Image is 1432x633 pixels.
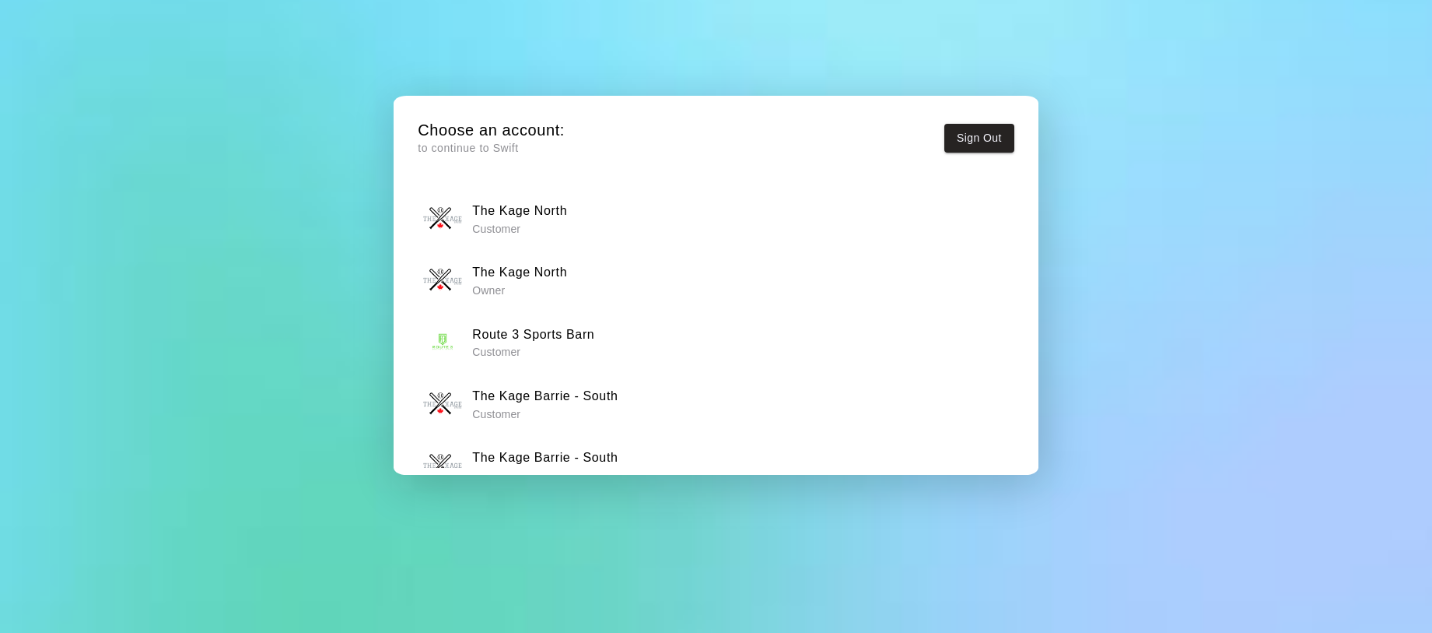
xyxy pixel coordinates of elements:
[418,256,1014,305] button: The Kage NorthThe Kage North Owner
[472,325,594,345] h6: Route 3 Sports Barn
[423,385,462,424] img: The Kage Barrie - South
[418,194,1014,243] button: The Kage NorthThe Kage North Customer
[944,124,1014,153] button: Sign Out
[472,406,618,422] p: Customer
[418,120,565,141] h5: Choose an account:
[423,261,462,300] img: The Kage North
[418,140,565,156] p: to continue to Swift
[418,379,1014,428] button: The Kage Barrie - SouthThe Kage Barrie - South Customer
[418,318,1014,367] button: Route 3 Sports BarnRoute 3 Sports Barn Customer
[472,262,567,283] h6: The Kage North
[423,446,462,485] img: The Kage Barrie - South
[472,386,618,406] h6: The Kage Barrie - South
[472,283,567,298] p: Owner
[472,201,567,221] h6: The Kage North
[423,323,462,362] img: Route 3 Sports Barn
[472,448,618,468] h6: The Kage Barrie - South
[472,468,618,484] p: Owner
[423,199,462,238] img: The Kage North
[472,221,567,237] p: Customer
[472,344,594,360] p: Customer
[418,441,1014,491] button: The Kage Barrie - SouthThe Kage Barrie - South Owner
